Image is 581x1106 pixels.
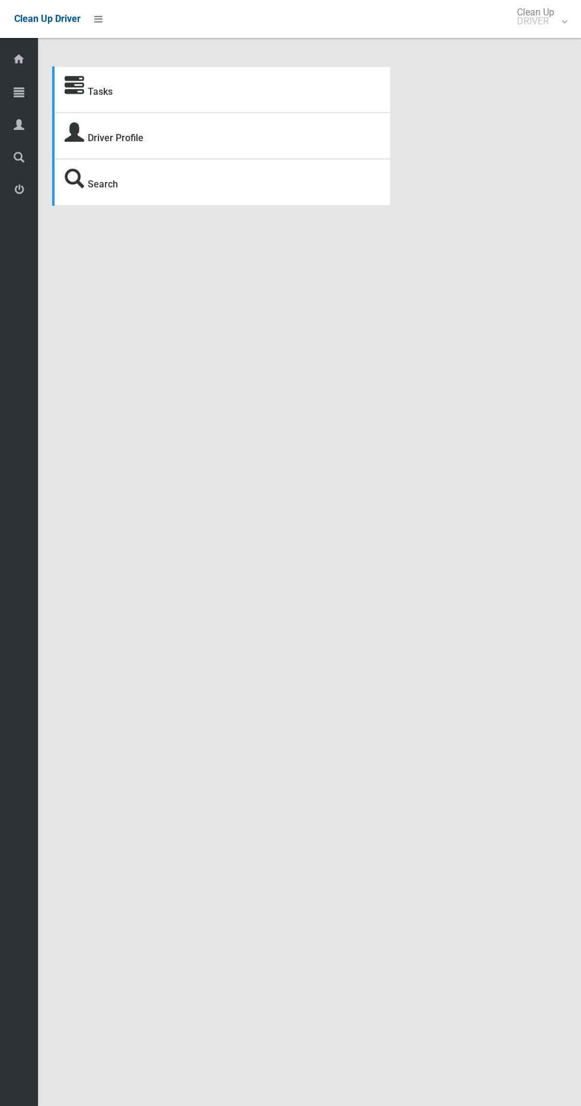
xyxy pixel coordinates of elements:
small: DRIVER [517,17,554,26]
span: Clean Up Driver [14,13,81,24]
a: Search [88,179,118,190]
span: Clean Up [511,8,566,26]
a: Driver Profile [88,132,143,144]
a: Clean Up Driver [14,10,81,28]
a: Tasks [88,86,113,97]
